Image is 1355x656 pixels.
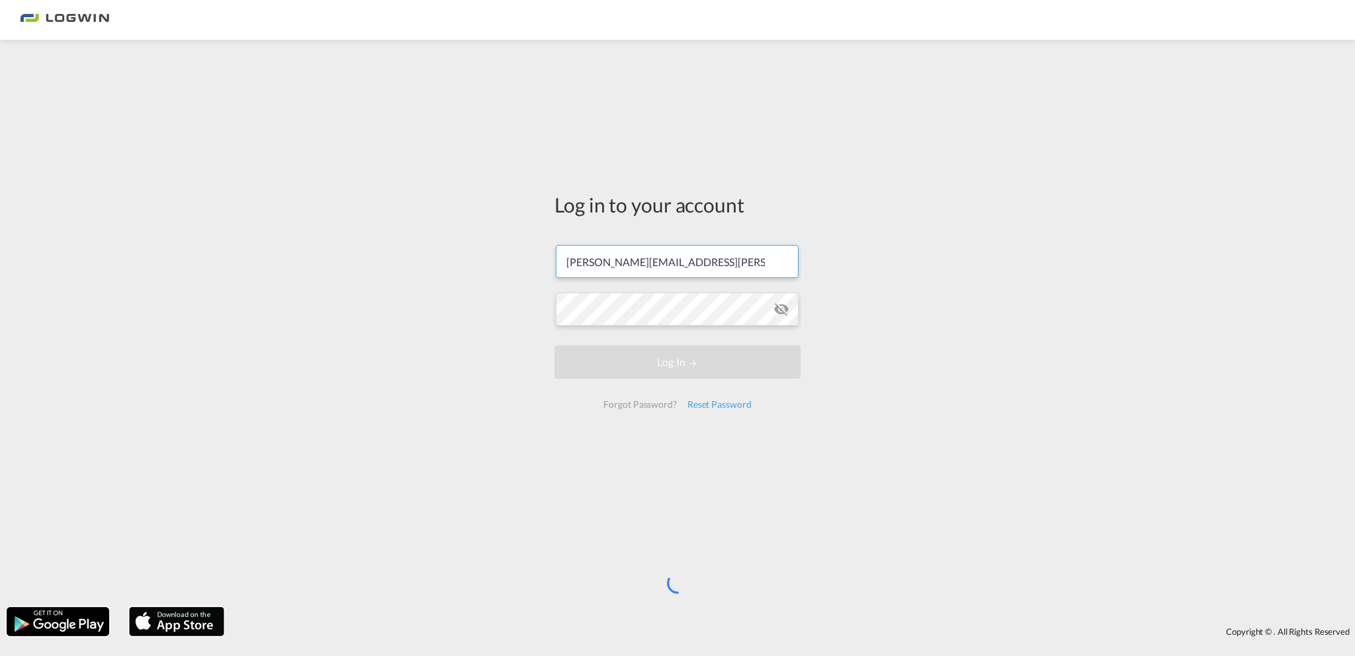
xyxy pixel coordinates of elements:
md-icon: icon-eye-off [773,301,789,317]
div: Copyright © . All Rights Reserved [231,620,1355,643]
input: Enter email/phone number [556,245,799,278]
div: Log in to your account [554,191,801,218]
img: google.png [5,606,110,637]
button: LOGIN [554,346,801,379]
img: 2761ae10d95411efa20a1f5e0282d2d7.png [20,5,109,35]
div: Forgot Password? [598,393,681,416]
div: Reset Password [682,393,757,416]
img: apple.png [128,606,226,637]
